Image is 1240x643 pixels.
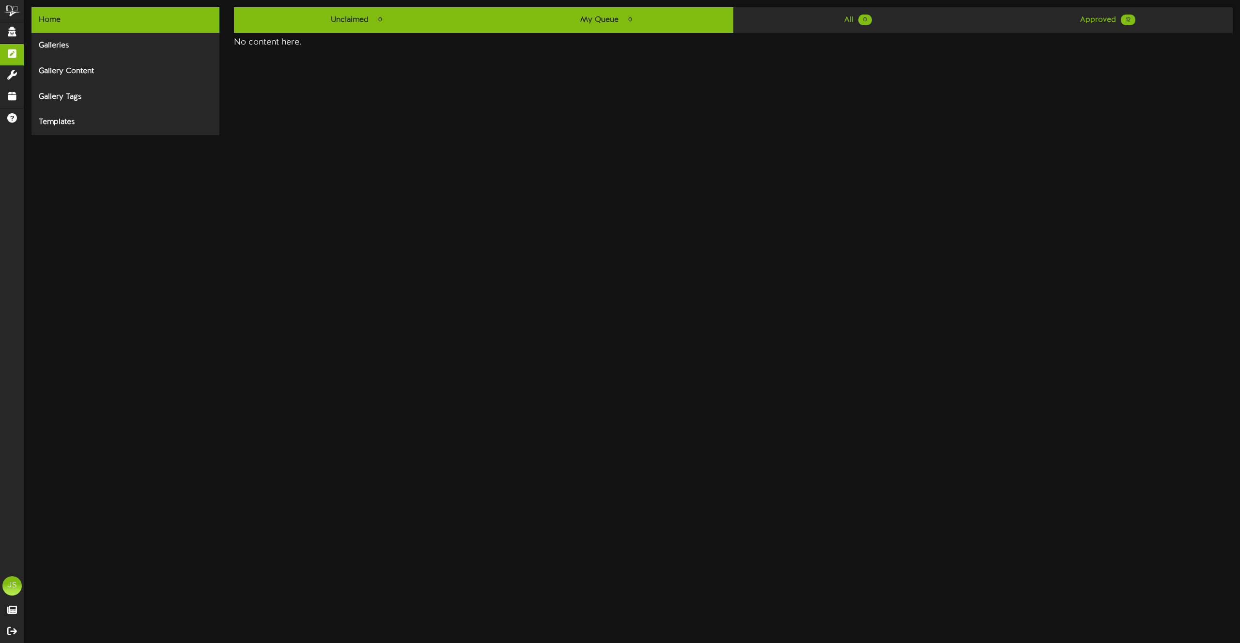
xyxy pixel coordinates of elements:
[234,38,1233,47] h4: No content here.
[31,7,219,33] div: Home
[31,33,219,59] div: Galleries
[623,15,637,25] span: 0
[234,7,483,33] a: Unclaimed
[733,7,983,33] a: All
[484,7,733,33] a: My Queue
[373,15,387,25] span: 0
[31,84,219,110] div: Gallery Tags
[858,15,872,25] span: 0
[983,7,1233,33] a: Approved
[1121,15,1135,25] span: 12
[31,59,219,84] div: Gallery Content
[2,576,22,596] div: JS
[31,109,219,135] div: Templates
